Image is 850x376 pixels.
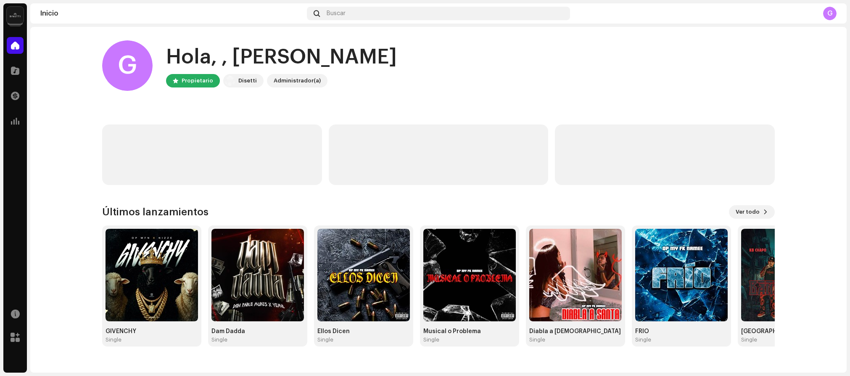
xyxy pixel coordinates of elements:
[741,328,834,335] div: [GEOGRAPHIC_DATA]
[529,328,622,335] div: Diabla a [DEMOGRAPHIC_DATA]
[423,336,439,343] div: Single
[102,40,153,91] div: G
[423,229,516,321] img: 23d37e66-21c8-46e0-a1fb-961670c55803
[102,205,209,219] h3: Últimos lanzamientos
[211,336,227,343] div: Single
[823,7,837,20] div: G
[741,229,834,321] img: be60fed2-3701-4736-aced-e96bec78ac55
[274,76,321,86] div: Administrador(a)
[106,336,121,343] div: Single
[529,229,622,321] img: 6b934822-0005-4598-b5cf-1ce5c7711f0f
[182,76,213,86] div: Propietario
[729,205,775,219] button: Ver todo
[106,328,198,335] div: GIVENCHY
[529,336,545,343] div: Single
[106,229,198,321] img: 045f9bcf-cd5c-48da-bad2-e8ce32701c8f
[635,328,728,335] div: FRIO
[635,336,651,343] div: Single
[166,44,397,71] div: Hola, , [PERSON_NAME]
[211,229,304,321] img: 9f8b8cd7-ea31-4347-8bc9-e3456e945566
[736,204,760,220] span: Ver todo
[635,229,728,321] img: 6b87d4ce-3c91-4aa3-8baa-9874bf3fe560
[317,328,410,335] div: Ellos Dicen
[7,7,24,24] img: 02a7c2d3-3c89-4098-b12f-2ff2945c95ee
[211,328,304,335] div: Dam Dadda
[225,76,235,86] img: 02a7c2d3-3c89-4098-b12f-2ff2945c95ee
[317,229,410,321] img: 39b56bd2-f1cd-4f6b-8d3c-44997a9fd3ba
[238,76,257,86] div: Disetti
[40,10,304,17] div: Inicio
[317,336,333,343] div: Single
[423,328,516,335] div: Musical o Problema
[741,336,757,343] div: Single
[327,10,346,17] span: Buscar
